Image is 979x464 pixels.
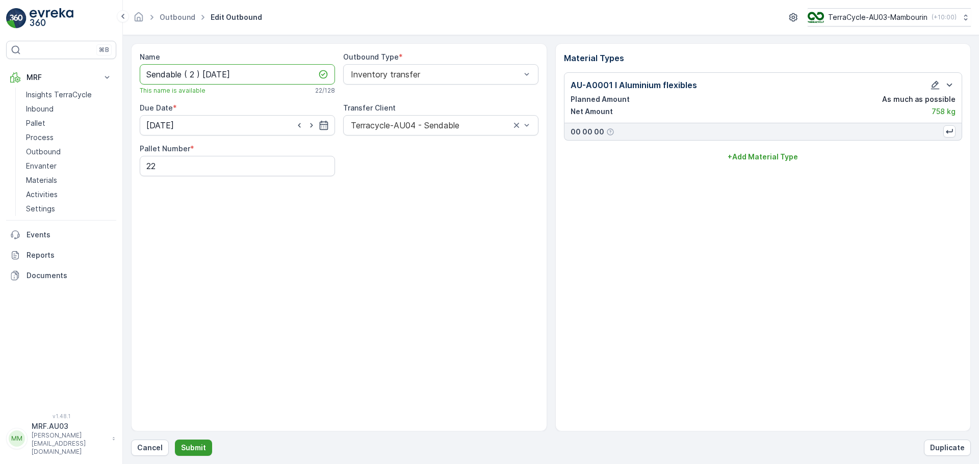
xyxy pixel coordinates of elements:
span: v 1.48.1 [6,413,116,419]
a: Events [6,225,116,245]
p: 00 00 00 [571,127,604,137]
a: Homepage [133,15,144,24]
button: TerraCycle-AU03-Mambourin(+10:00) [808,8,971,26]
button: Submit [175,440,212,456]
p: Inbound [26,104,54,114]
div: MM [9,430,25,447]
p: Planned Amount [571,94,630,104]
p: ⌘B [99,46,109,54]
a: Inbound [22,102,116,116]
p: Material Types [564,52,963,64]
label: Pallet Number [140,144,190,153]
p: Envanter [26,161,57,171]
a: Pallet [22,116,116,130]
a: Envanter [22,159,116,173]
p: 22 / 128 [315,87,335,95]
button: Cancel [131,440,169,456]
a: Outbound [160,13,195,21]
button: +Add Material Type [564,149,963,165]
p: Documents [27,270,112,281]
p: Outbound [26,147,61,157]
a: Outbound [22,145,116,159]
p: Events [27,230,112,240]
p: + Add Material Type [728,152,798,162]
a: Settings [22,202,116,216]
p: Activities [26,189,58,200]
p: Insights TerraCycle [26,90,92,100]
p: 758 kg [932,106,956,117]
p: [PERSON_NAME][EMAIL_ADDRESS][DOMAIN_NAME] [32,431,107,456]
p: As much as possible [882,94,956,104]
label: Due Date [140,103,173,112]
span: Edit Outbound [209,12,264,22]
input: dd/mm/yyyy [140,115,335,135]
a: Insights TerraCycle [22,88,116,102]
p: ( +10:00 ) [932,13,957,21]
button: MMMRF.AU03[PERSON_NAME][EMAIL_ADDRESS][DOMAIN_NAME] [6,421,116,456]
p: AU-A0001 I Aluminium flexibles [571,79,697,91]
img: image_D6FFc8H.png [808,12,824,23]
p: MRF [27,72,96,83]
label: Outbound Type [343,52,399,61]
label: Name [140,52,160,61]
p: Pallet [26,118,45,128]
button: MRF [6,67,116,88]
p: TerraCycle-AU03-Mambourin [828,12,928,22]
p: Cancel [137,443,163,453]
img: logo_light-DOdMpM7g.png [30,8,73,29]
p: Submit [181,443,206,453]
p: Process [26,132,54,143]
p: Reports [27,250,112,260]
p: Settings [26,204,55,214]
a: Materials [22,173,116,187]
a: Reports [6,245,116,265]
p: Materials [26,175,57,185]
p: MRF.AU03 [32,421,107,431]
button: Duplicate [924,440,971,456]
a: Activities [22,187,116,202]
p: Net Amount [571,106,613,117]
a: Process [22,130,116,145]
p: Duplicate [930,443,965,453]
img: logo [6,8,27,29]
div: Help Tooltip Icon [606,128,614,136]
a: Documents [6,265,116,286]
label: Transfer Client [343,103,396,112]
span: This name is available [140,87,205,95]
